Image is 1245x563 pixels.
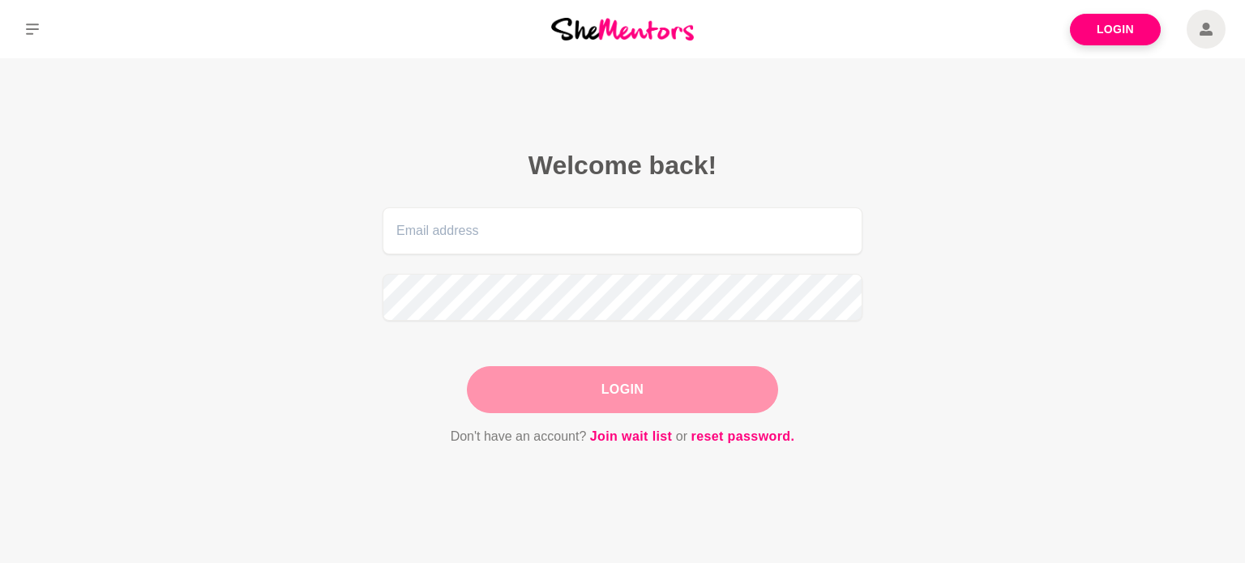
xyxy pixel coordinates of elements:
[691,426,795,447] a: reset password.
[383,426,862,447] p: Don't have an account? or
[551,18,694,40] img: She Mentors Logo
[1070,14,1161,45] a: Login
[383,207,862,254] input: Email address
[590,426,673,447] a: Join wait list
[383,149,862,181] h2: Welcome back!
